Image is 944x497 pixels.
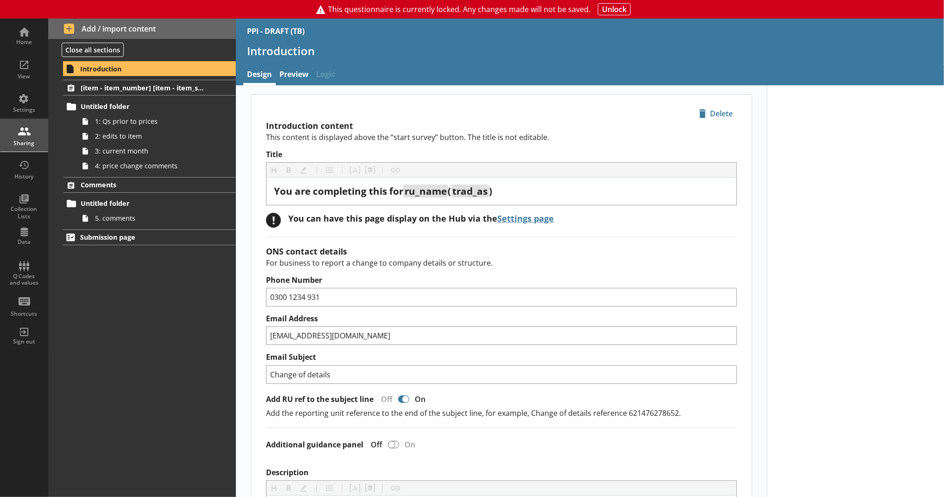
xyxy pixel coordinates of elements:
div: Settings [8,106,40,114]
div: Sharing [8,140,40,147]
div: You can have this page display on the Hub via the [288,213,554,224]
label: Title [266,150,737,159]
div: Q Codes and values [8,273,40,287]
div: Shortcuts [8,310,40,318]
div: Off [363,440,386,450]
div: Title [274,185,729,198]
div: Collection Lists [8,205,40,220]
div: View [8,73,40,80]
span: Logic [312,65,339,85]
span: 4: price change comments [95,161,209,170]
p: For business to report a change to company details or structure. [266,258,737,268]
span: 2: edits to item [95,132,209,140]
span: Delete [695,106,736,121]
div: PPI - DRAFT (TB) [247,26,304,36]
a: Untitled folder [63,99,236,114]
label: Additional guidance panel [266,440,363,450]
a: 2: edits to item [78,129,236,144]
li: CommentsUntitled folder5. comments [48,177,236,226]
li: [item - item_number] [item - item_specification_1]Untitled folder1: Qs prior to prices2: edits to... [48,80,236,173]
h1: Introduction [247,44,933,58]
button: Close all sections [62,43,124,57]
h2: ONS contact details [266,246,737,257]
a: 5. comments [78,211,236,226]
a: 4: price change comments [78,159,236,173]
span: Submission page [80,233,205,242]
span: Comments [81,180,205,189]
a: Preview [276,65,312,85]
span: ru_name [405,185,447,198]
a: 3: current month [78,144,236,159]
div: History [8,173,40,180]
label: Email Subject [266,352,737,362]
span: Introduction [80,64,205,73]
a: Untitled folder [63,196,236,211]
a: Settings page [497,213,554,224]
span: Untitled folder [81,199,205,208]
span: [item - item_number] [item - item_specification_1] [81,83,205,92]
li: Untitled folder1: Qs prior to prices2: edits to item3: current month4: price change comments [68,99,236,173]
div: On [411,394,433,404]
a: Design [243,65,276,85]
div: ! [266,213,281,228]
p: This content is displayed above the “start survey” button. The title is not editable. [266,132,737,142]
span: This questionnaire is currently locked. Any changes made will not be saved. [328,5,590,14]
a: Comments [63,177,236,193]
span: ( [448,185,451,198]
button: Delete [695,106,737,121]
a: Submission page [63,229,236,245]
label: Email Address [266,314,737,324]
label: Phone Number [266,275,737,285]
div: Off [374,394,396,404]
a: 1: Qs prior to prices [78,114,236,129]
span: trad_as [452,185,488,198]
a: [item - item_number] [item - item_specification_1] [63,80,236,96]
li: Untitled folder5. comments [68,196,236,226]
label: Add RU ref to the subject line [266,395,374,404]
span: ) [489,185,492,198]
button: Unlock [598,3,631,15]
span: You are completing this for [274,185,403,198]
span: 3: current month [95,147,209,155]
div: Home [8,38,40,46]
div: Sign out [8,338,40,345]
p: Add the reporting unit reference to the end of the subject line, for example, Change of details r... [266,408,737,418]
h2: Introduction content [266,120,737,131]
span: 1: Qs prior to prices [95,117,209,126]
div: Data [8,238,40,246]
label: Description [266,468,737,478]
span: Add / import content [64,24,221,34]
a: Introduction [63,61,236,76]
button: Add / import content [48,19,236,39]
div: On [401,440,423,450]
span: Untitled folder [81,102,205,111]
span: 5. comments [95,214,209,223]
